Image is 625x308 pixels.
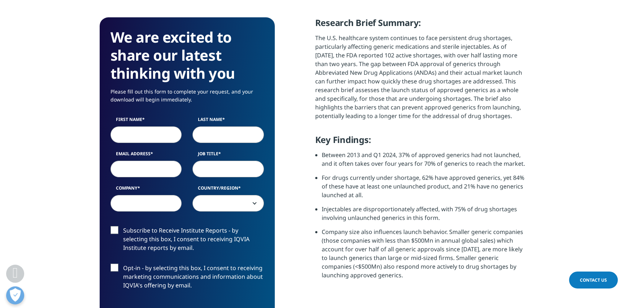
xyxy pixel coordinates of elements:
[110,88,264,109] p: Please fill out this form to complete your request, and your download will begin immediately.
[569,272,618,289] a: Contact Us
[110,185,182,195] label: Company
[110,151,182,161] label: Email Address
[110,264,264,294] label: Opt-in - by selecting this box, I consent to receiving marketing communications and information a...
[110,116,182,126] label: First Name
[6,286,24,304] button: Open Preferences
[315,34,526,126] p: The U.S. healthcare system continues to face persistent drug shortages, particularly affecting ge...
[322,151,526,173] li: Between 2013 and Q1 2024, 37% of approved generics had not launched, and it often takes over four...
[315,134,526,151] h5: Key Findings:
[192,185,264,195] label: Country/Region
[322,205,526,227] li: Injectables are disproportionately affected, with 75% of drug shortages involving unlaunched gene...
[580,277,607,283] span: Contact Us
[322,227,526,285] li: Company size also influences launch behavior. Smaller generic companies (those companies with les...
[192,116,264,126] label: Last Name
[110,28,264,82] h3: We are excited to share our latest thinking with you
[315,17,526,34] h5: Research Brief Summary:
[322,173,526,205] li: For drugs currently under shortage, 62% have approved generics, yet 84% of these have at least on...
[110,226,264,256] label: Subscribe to Receive Institute Reports - by selecting this box, I consent to receiving IQVIA Inst...
[192,151,264,161] label: Job Title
